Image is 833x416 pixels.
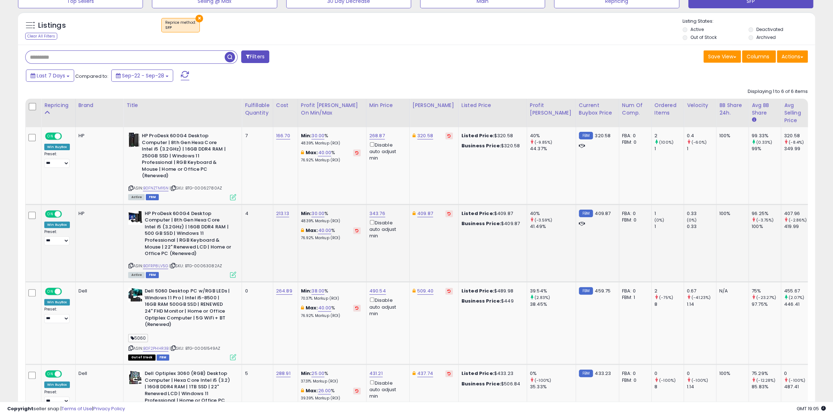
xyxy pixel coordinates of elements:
b: Listed Price: [461,210,494,217]
b: Max: [306,304,318,311]
span: ON [46,288,55,295]
div: Avg BB Share [752,102,778,117]
a: 437.74 [417,370,433,377]
span: FBM [146,272,159,278]
span: OFF [61,133,72,139]
b: Min: [301,287,312,294]
div: 407.96 [784,210,813,217]
span: OFF [61,371,72,377]
div: Profit [PERSON_NAME] on Min/Max [301,102,363,117]
a: 343.76 [369,210,385,217]
div: SFP [165,25,196,30]
div: 7 [245,133,267,139]
span: 459.75 [595,287,611,294]
div: Win BuyBox [44,222,70,228]
div: 41.49% [530,223,576,230]
h5: Listings [38,21,66,31]
a: B0FNZTM16N [143,185,168,191]
div: Fulfillable Quantity [245,102,270,117]
div: FBM: 0 [622,217,646,223]
p: 37.31% Markup (ROI) [301,379,361,384]
div: $489.98 [461,288,521,294]
div: Title [126,102,239,109]
div: 39.54% [530,288,576,294]
span: 409.87 [595,210,611,217]
small: (-100%) [659,377,676,383]
span: 2025-10-6 19:05 GMT [797,405,826,412]
span: | SKU: BTG-00061549AZ [170,345,220,351]
b: Listed Price: [461,370,494,377]
span: All listings currently available for purchase on Amazon [128,194,145,200]
a: 40.00 [318,227,331,234]
b: Business Price: [461,380,501,387]
div: 99.33% [752,133,781,139]
div: 99% [752,146,781,152]
div: Min Price [369,102,406,109]
button: Sep-22 - Sep-28 [111,70,173,82]
div: ASIN: [128,288,236,359]
span: | SKU: BTG-00062780AZ [170,185,222,191]
div: $320.58 [461,143,521,149]
span: ON [46,211,55,217]
div: 5 [245,370,267,377]
a: 213.13 [276,210,289,217]
div: 2 [654,133,684,139]
div: 44.37% [530,146,576,152]
small: (0.33%) [756,139,772,145]
div: Profit [PERSON_NAME] [530,102,573,117]
div: 1.14 [687,301,716,308]
div: % [301,305,361,318]
a: 30.00 [311,132,324,139]
div: Num of Comp. [622,102,648,117]
div: 0.67 [687,288,716,294]
div: FBA: 0 [622,133,646,139]
label: Archived [756,34,776,40]
small: (100%) [659,139,674,145]
div: % [301,210,361,224]
a: 26.00 [318,387,331,394]
b: Business Price: [461,220,501,227]
div: Preset: [44,307,70,323]
a: B0FRP8LV5G [143,263,168,269]
small: FBM [579,370,593,377]
a: 288.91 [276,370,291,377]
span: Compared to: [75,73,108,80]
p: 48.39% Markup (ROI) [301,219,361,224]
a: 40.00 [318,149,331,156]
div: 0.33 [687,210,716,217]
div: 0.33 [687,223,716,230]
b: Max: [306,149,318,156]
div: FBM: 1 [622,294,646,301]
b: Dell Optiplex 3060 (RGB) Desktop Computer | Hexa Core Intel i5 (3.2) | 16GB DDR4 RAM | 1TB SSD | ... [144,370,232,412]
div: FBM: 0 [622,377,646,384]
div: % [301,388,361,401]
div: 1.14 [687,384,716,390]
div: ASIN: [128,210,236,277]
div: Preset: [44,390,70,406]
span: OFF [61,211,72,217]
a: 40.00 [318,304,331,312]
span: 5060 [128,334,148,342]
div: 85.83% [752,384,781,390]
small: (-3.75%) [756,217,774,223]
div: HP [78,210,118,217]
div: 0 [687,370,716,377]
span: | SKU: BTG-00063082AZ [169,263,222,269]
span: ON [46,371,55,377]
a: 25.00 [311,370,324,377]
div: % [301,227,361,241]
a: 30.00 [311,210,324,217]
div: 4 [245,210,267,217]
p: 70.37% Markup (ROI) [301,296,361,301]
p: 48.39% Markup (ROI) [301,141,361,146]
small: (-41.23%) [692,295,711,300]
div: [PERSON_NAME] [413,102,455,109]
b: HP ProDesk 600G4 Desktop Computer | 8th Gen Hexa Core Intel i5 (3.2GHz) | 16GB DDR4 RAM | 250GB S... [141,133,229,181]
div: % [301,133,361,146]
div: FBA: 0 [622,210,646,217]
small: (-75%) [659,295,673,300]
div: Disable auto adjust min [369,379,404,399]
div: 0 [784,370,813,377]
div: Listed Price [461,102,524,109]
div: Clear All Filters [25,33,57,40]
